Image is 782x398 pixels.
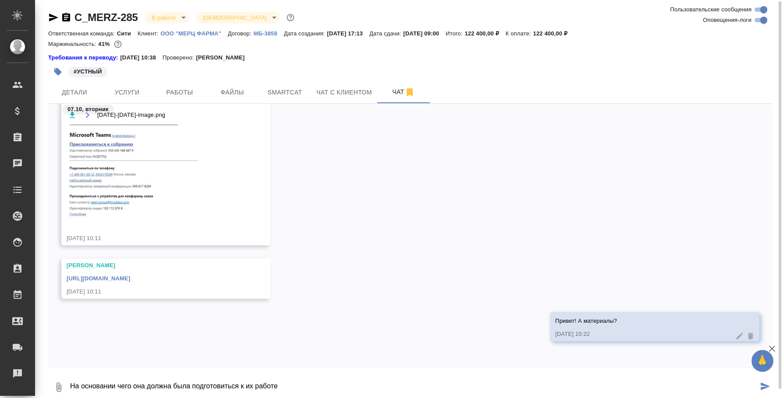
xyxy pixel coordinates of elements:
p: Договор: [228,30,254,37]
a: C_MERZ-285 [74,11,138,23]
p: Дата сдачи: [369,30,403,37]
button: В работе [149,14,178,21]
button: Скопировать ссылку для ЯМессенджера [48,12,59,23]
span: Детали [53,87,96,98]
button: 60000.00 RUB; [112,38,124,50]
span: Пользовательские сообщения [670,5,751,14]
span: Привет! А материалы? [555,318,617,324]
p: Клиент: [138,30,160,37]
a: Требования к переводу: [48,53,120,62]
span: Чат с клиентом [316,87,372,98]
p: Ответственная команда: [48,30,117,37]
p: 41% [98,41,112,47]
span: Чат [382,87,425,98]
p: 07.10, вторник [67,105,109,114]
p: [DATE] 17:13 [327,30,369,37]
button: 🙏 [751,350,773,372]
span: 🙏 [755,352,770,370]
div: [DATE] 10:22 [555,330,729,339]
button: [DEMOGRAPHIC_DATA] [200,14,269,21]
p: Маржинальность: [48,41,98,47]
p: К оплате: [506,30,533,37]
svg: Отписаться [404,87,415,98]
p: [PERSON_NAME] [196,53,251,62]
p: 122 400,00 ₽ [464,30,505,37]
p: ООО "МЕРЦ ФАРМА" [160,30,228,37]
button: Добавить тэг [48,62,67,81]
span: Smartcat [264,87,306,98]
p: [DATE] 09:00 [403,30,446,37]
p: МБ-3858 [254,30,284,37]
a: МБ-3858 [254,29,284,37]
div: [DATE] 10:11 [67,234,240,243]
span: УСТНЫЙ [67,67,108,75]
a: ООО "МЕРЦ ФАРМА" [160,29,228,37]
div: [DATE] 10:11 [67,287,240,296]
p: #УСТНЫЙ [74,67,102,76]
img: 07-10-2025-10-11-27-image.png [67,125,198,219]
span: Оповещения-логи [703,16,751,24]
p: Проверено: [163,53,196,62]
a: [URL][DOMAIN_NAME] [67,275,130,282]
div: В работе [196,12,280,24]
p: Сити [117,30,138,37]
p: [DATE] 10:38 [120,53,163,62]
div: Нажми, чтобы открыть папку с инструкцией [48,53,120,62]
button: Доп статусы указывают на важность/срочность заказа [285,12,296,23]
div: В работе [145,12,189,24]
span: Работы [159,87,201,98]
span: Услуги [106,87,148,98]
p: Дата создания: [284,30,327,37]
div: [PERSON_NAME] [67,261,240,270]
p: 122 400,00 ₽ [533,30,574,37]
p: Итого: [446,30,464,37]
span: Файлы [211,87,253,98]
button: Скопировать ссылку [61,12,71,23]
